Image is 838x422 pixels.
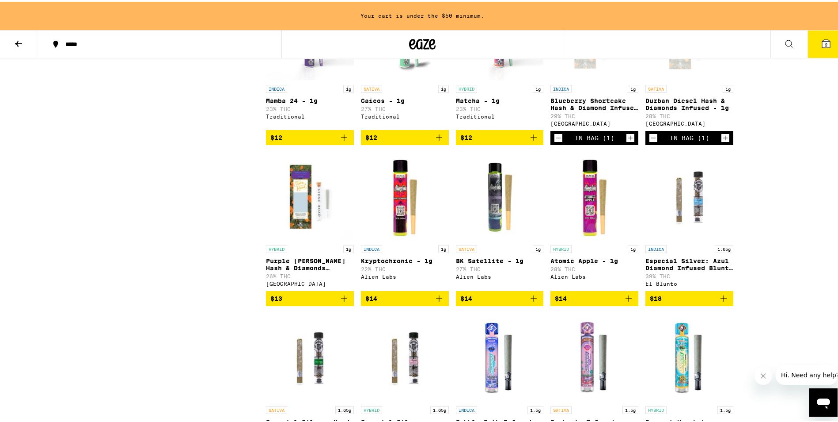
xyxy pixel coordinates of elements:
[550,404,572,412] p: SATIVA
[645,111,733,117] p: 28% THC
[550,150,638,239] img: Alien Labs - Atomic Apple - 1g
[809,387,838,415] iframe: Button to launch messaging window
[527,404,543,412] p: 1.5g
[645,279,733,285] div: El Blunto
[361,289,449,304] button: Add to bag
[670,133,709,140] div: In Bag (1)
[343,83,354,91] p: 1g
[645,150,733,289] a: Open page for Especial Silver: Azul Diamond Infused Blunt - 1.65g from El Blunto
[645,404,667,412] p: HYBRID
[438,83,449,91] p: 1g
[460,293,472,300] span: $14
[5,6,64,13] span: Hi. Need any help?
[717,404,733,412] p: 1.5g
[550,119,638,125] div: [GEOGRAPHIC_DATA]
[456,256,544,263] p: BK Satellite - 1g
[438,243,449,251] p: 1g
[361,265,449,270] p: 22% THC
[266,279,354,285] div: [GEOGRAPHIC_DATA]
[266,256,354,270] p: Purple [PERSON_NAME] Hash & Diamonds Infused - 1g
[361,150,449,289] a: Open page for Kryptochronic - 1g from Alien Labs
[645,311,733,400] img: Sluggers - Coconut Horchata Infused - 1.5g
[575,133,614,140] div: In Bag (1)
[361,83,382,91] p: SATIVA
[456,265,544,270] p: 27% THC
[456,96,544,103] p: Matcha - 1g
[361,112,449,118] div: Traditional
[645,83,667,91] p: SATIVA
[456,311,544,400] img: Sluggers - Bubble Bath Infused - 1.5g
[622,404,638,412] p: 1.5g
[270,132,282,139] span: $12
[550,256,638,263] p: Atomic Apple - 1g
[645,96,733,110] p: Durban Diesel Hash & Diamonds Infused - 1g
[649,132,658,141] button: Decrement
[266,404,287,412] p: SATIVA
[456,404,477,412] p: INDICA
[645,272,733,277] p: 39% THC
[550,265,638,270] p: 28% THC
[266,311,354,400] img: El Blunto - Especial Silver: Verde Diamond Infused Blunt - 1.65g
[266,150,354,289] a: Open page for Purple Runtz Hash & Diamonds Infused - 1g from Stone Road
[266,96,354,103] p: Mamba 24 - 1g
[645,150,733,239] img: El Blunto - Especial Silver: Azul Diamond Infused Blunt - 1.65g
[554,132,563,141] button: Decrement
[456,104,544,110] p: 23% THC
[266,243,287,251] p: HYBRID
[533,243,543,251] p: 1g
[755,365,772,383] iframe: Close message
[460,132,472,139] span: $12
[430,404,449,412] p: 1.65g
[266,150,354,239] img: Stone Road - Purple Runtz Hash & Diamonds Infused - 1g
[650,293,662,300] span: $18
[550,83,572,91] p: INDICA
[550,111,638,117] p: 29% THC
[361,150,449,239] img: Alien Labs - Kryptochronic - 1g
[270,293,282,300] span: $13
[550,272,638,278] div: Alien Labs
[456,150,544,289] a: Open page for BK Satellite - 1g from Alien Labs
[628,243,638,251] p: 1g
[365,293,377,300] span: $14
[628,83,638,91] p: 1g
[715,243,733,251] p: 1.65g
[266,104,354,110] p: 23% THC
[723,83,733,91] p: 1g
[645,256,733,270] p: Especial Silver: Azul Diamond Infused Blunt - 1.65g
[361,128,449,143] button: Add to bag
[343,243,354,251] p: 1g
[550,150,638,289] a: Open page for Atomic Apple - 1g from Alien Labs
[361,311,449,400] img: El Blunto - Especial Silver: Rosa Diamond Infused Blunt - 1.65g
[361,256,449,263] p: Kryptochronic - 1g
[645,119,733,125] div: [GEOGRAPHIC_DATA]
[361,272,449,278] div: Alien Labs
[365,132,377,139] span: $12
[456,128,544,143] button: Add to bag
[456,83,477,91] p: HYBRID
[776,364,838,383] iframe: Message from company
[266,272,354,277] p: 26% THC
[266,83,287,91] p: INDICA
[456,272,544,278] div: Alien Labs
[550,289,638,304] button: Add to bag
[456,243,477,251] p: SATIVA
[266,128,354,143] button: Add to bag
[645,289,733,304] button: Add to bag
[550,96,638,110] p: Blueberry Shortcake Hash & Diamond Infused - 1g
[825,40,827,46] span: 2
[555,293,567,300] span: $14
[456,150,544,239] img: Alien Labs - BK Satellite - 1g
[645,243,667,251] p: INDICA
[550,243,572,251] p: HYBRID
[456,112,544,118] div: Traditional
[721,132,730,141] button: Increment
[456,289,544,304] button: Add to bag
[266,112,354,118] div: Traditional
[335,404,354,412] p: 1.65g
[361,243,382,251] p: INDICA
[626,132,635,141] button: Increment
[361,104,449,110] p: 27% THC
[361,404,382,412] p: HYBRID
[266,289,354,304] button: Add to bag
[533,83,543,91] p: 1g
